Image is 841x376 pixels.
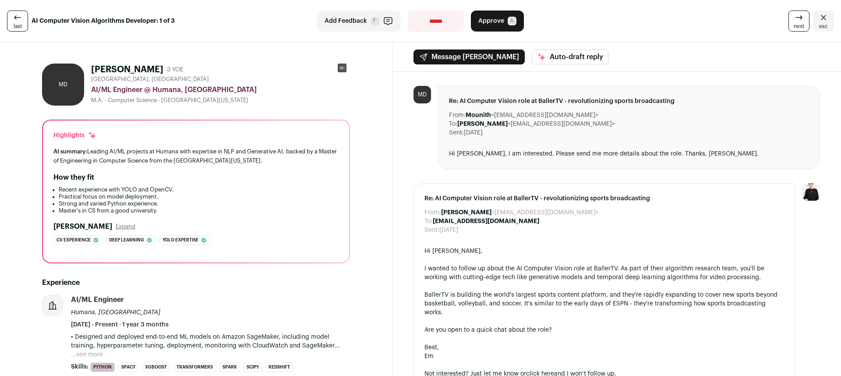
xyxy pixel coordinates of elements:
[449,111,466,120] dt: From:
[424,194,784,203] span: Re: AI Computer Vision role at BallerTV - revolutionizing sports broadcasting
[441,208,599,217] dd: <[EMAIL_ADDRESS][DOMAIN_NAME]>
[424,264,784,282] div: I wanted to follow up about the AI Computer Vision role at BallerTV. As part of their algorithm r...
[449,128,464,137] dt: Sent:
[317,11,401,32] button: Add Feedback F
[42,277,350,288] h2: Experience
[813,11,834,32] a: Close
[413,86,431,103] div: MD
[163,236,198,245] span: Yolo expertise
[244,362,262,372] li: SciPy
[449,120,457,128] dt: To:
[478,17,504,25] span: Approve
[413,50,525,64] button: Message [PERSON_NAME]
[173,362,216,372] li: Transformers
[59,193,339,200] li: Practical focus on model deployment.
[91,97,350,104] div: M.A. - Computer Science - [GEOGRAPHIC_DATA][US_STATE]
[57,236,91,245] span: Cv experience
[53,149,87,154] span: AI summary:
[91,64,163,76] h1: [PERSON_NAME]
[449,149,809,158] div: Hi [PERSON_NAME], I am interested. Please send me more details about the role. Thanks, [PERSON_NA...
[167,65,184,74] div: 3 YOE
[71,320,169,329] span: [DATE] - Present · 1 year 3 months
[457,120,615,128] dd: <[EMAIL_ADDRESS][DOMAIN_NAME]>
[508,17,516,25] span: A
[424,247,784,255] div: Hi [PERSON_NAME],
[325,17,367,25] span: Add Feedback
[59,207,339,214] li: Master's in CS from a good university.
[118,362,138,372] li: spaCy
[71,295,124,305] div: AI/ML Engineer
[53,221,112,232] h2: [PERSON_NAME]
[53,172,94,183] h2: How they fit
[116,223,135,230] button: Expand
[71,333,350,350] p: • Designed and deployed end-to-end ML models on Amazon SageMaker, including model training, hyper...
[142,362,170,372] li: XGBoost
[464,128,483,137] dd: [DATE]
[14,23,22,30] span: last
[424,208,441,217] dt: From:
[424,291,784,317] div: BallerTV is building the world's largest sports content platform, and they're rapidly expanding t...
[59,200,339,207] li: Strong and varied Python experience.
[794,23,804,30] span: next
[788,11,809,32] a: next
[466,112,491,118] b: Mounith
[424,326,784,334] div: Are you open to a quick chat about the role?
[802,183,820,201] img: 9240684-medium_jpg
[7,11,28,32] a: last
[819,23,828,30] span: esc
[109,236,144,245] span: Deep learning
[371,17,379,25] span: F
[32,17,175,25] strong: AI Computer Vision Algorithms Developer: 1 of 3
[90,362,115,372] li: Python
[59,186,339,193] li: Recent experience with YOLO and OpenCV.
[424,226,439,234] dt: Sent:
[466,111,598,120] dd: <[EMAIL_ADDRESS][DOMAIN_NAME]>
[53,131,97,140] div: Highlights
[42,295,63,316] img: company-logo-placeholder-414d4e2ec0e2ddebbe968bf319fdfe5acfe0c9b87f798d344e800bc9a89632a0.png
[219,362,240,372] li: Spark
[91,85,350,95] div: AI/ML Engineer @ Humana, [GEOGRAPHIC_DATA]
[457,121,508,127] b: [PERSON_NAME]
[471,11,524,32] button: Approve A
[532,50,609,64] button: Auto-draft reply
[449,97,809,106] span: Re: AI Computer Vision role at BallerTV - revolutionizing sports broadcasting
[42,64,84,106] div: MD
[71,350,103,359] button: ...see more
[433,218,539,224] b: [EMAIL_ADDRESS][DOMAIN_NAME]
[424,352,784,361] div: Em
[53,147,339,165] div: Leading AI/ML projects at Humana with expertise in NLP and Generative AI, backed by a Master of E...
[424,217,433,226] dt: To:
[441,209,491,216] b: [PERSON_NAME]
[91,76,209,83] span: [GEOGRAPHIC_DATA], [GEOGRAPHIC_DATA]
[439,226,458,234] dd: [DATE]
[424,343,784,352] div: Best,
[265,362,293,372] li: Redshift
[71,309,160,316] span: Humana, [GEOGRAPHIC_DATA]
[71,362,88,371] span: Skills:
